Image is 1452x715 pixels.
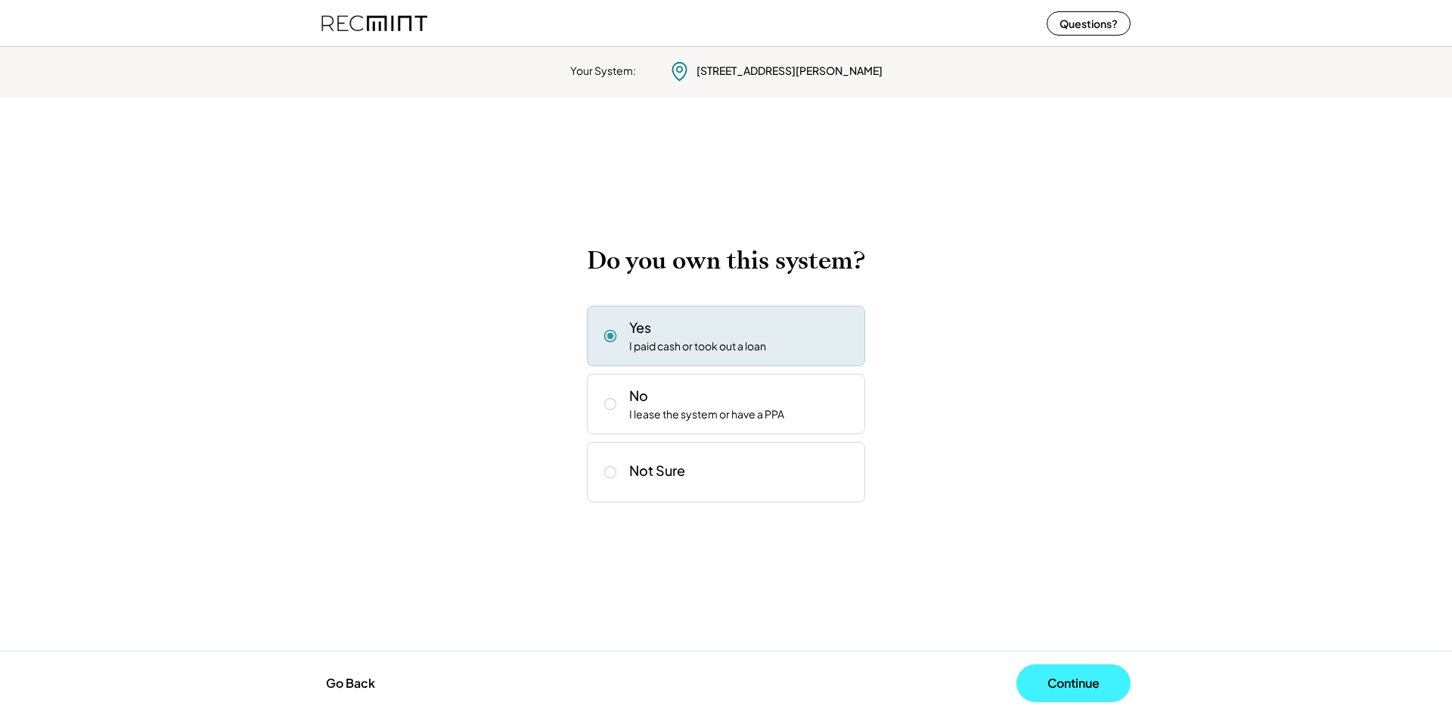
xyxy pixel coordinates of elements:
[321,3,427,43] img: recmint-logotype%403x%20%281%29.jpeg
[629,386,648,405] div: No
[697,64,883,79] div: [STREET_ADDRESS][PERSON_NAME]
[1016,664,1131,702] button: Continue
[570,64,636,79] div: Your System:
[629,462,685,479] div: Not Sure
[321,667,380,700] button: Go Back
[587,246,865,275] h2: Do you own this system?
[629,339,766,354] div: I paid cash or took out a loan
[629,318,651,337] div: Yes
[629,407,784,422] div: I lease the system or have a PPA
[1047,11,1131,36] button: Questions?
